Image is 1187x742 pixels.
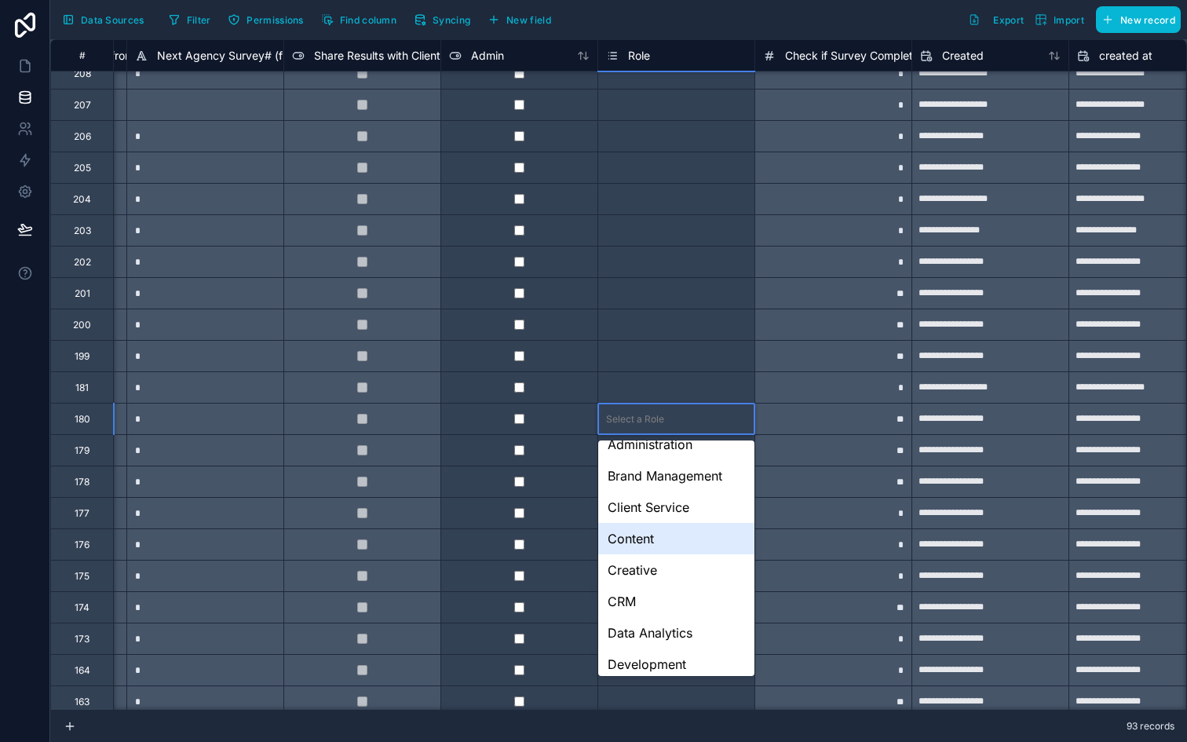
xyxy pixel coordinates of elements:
[962,6,1029,33] button: Export
[314,48,615,64] span: Share Results with Client (from Orders/Invoices/Payments)
[75,633,89,645] div: 173
[74,99,91,111] div: 207
[74,225,91,237] div: 203
[75,507,89,520] div: 177
[81,14,144,26] span: Data Sources
[73,193,91,206] div: 204
[598,554,754,586] div: Creative
[75,696,89,708] div: 163
[598,617,754,649] div: Data Analytics
[506,14,551,26] span: New field
[433,14,470,26] span: Syncing
[316,8,402,31] button: Find column
[606,413,664,426] div: Select a Role
[408,8,476,31] button: Syncing
[74,162,91,174] div: 205
[75,664,90,677] div: 164
[598,492,754,523] div: Client Service
[74,256,91,269] div: 202
[75,382,89,394] div: 181
[598,523,754,554] div: Content
[598,649,754,680] div: Development
[74,130,91,143] div: 206
[598,586,754,617] div: CRM
[75,350,89,363] div: 199
[75,601,89,614] div: 174
[1029,6,1090,33] button: Import
[1120,14,1175,26] span: New record
[57,6,150,33] button: Data Sources
[75,444,89,457] div: 179
[75,287,90,300] div: 201
[75,570,89,583] div: 175
[75,476,89,488] div: 178
[471,48,504,64] span: Admin
[1127,720,1174,733] span: 93 records
[340,14,396,26] span: Find column
[942,48,984,64] span: Created
[222,8,315,31] a: Permissions
[63,49,101,61] div: #
[75,413,90,426] div: 180
[74,68,91,80] div: 208
[1054,14,1084,26] span: Import
[628,48,650,64] span: Role
[1099,48,1152,64] span: created at
[408,8,482,31] a: Syncing
[598,460,754,492] div: Brand Management
[75,539,89,551] div: 176
[598,429,754,460] div: Administration
[163,8,217,31] button: Filter
[993,14,1024,26] span: Export
[187,14,211,26] span: Filter
[247,14,303,26] span: Permissions
[73,319,91,331] div: 200
[1090,6,1181,33] a: New record
[1096,6,1181,33] button: New record
[482,8,557,31] button: New field
[157,48,446,64] span: Next Agency Survey# (from Orders/Invoices/Payments)
[785,48,919,64] span: Check if Survey Complete
[222,8,309,31] button: Permissions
